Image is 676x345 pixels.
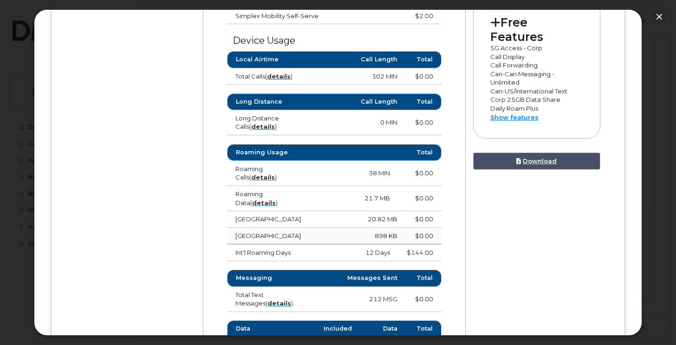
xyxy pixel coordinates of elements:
[267,73,291,80] a: details
[227,186,313,211] td: Roaming Data
[490,15,584,44] h2: Free Features
[227,228,316,245] td: [GEOGRAPHIC_DATA]
[398,186,442,211] td: $0.00
[265,73,292,80] span: ( )
[227,51,316,68] th: Local Airtime
[227,144,313,161] th: Roaming Usage
[227,161,313,186] td: Roaming Calls
[313,186,398,211] td: 21.7 MB
[406,51,442,68] th: Total
[227,110,316,135] td: Long Distance Calls
[406,211,442,228] td: $0.00
[313,161,398,186] td: 38 MIN
[317,93,406,110] th: Call Length
[227,68,316,85] td: Total Calls
[227,245,313,261] td: Int'l Roaming Days
[490,87,584,96] p: Can-US/International Text
[317,51,406,68] th: Call Length
[406,68,442,85] td: $0.00
[490,53,584,61] p: Call Display
[398,161,442,186] td: $0.00
[251,123,275,130] a: details
[227,35,441,46] h3: Device Usage
[490,70,584,87] p: Can-Can Messaging - Unlimited
[490,104,584,113] p: Daily Roam Plus
[398,245,442,261] td: $144.00
[490,44,584,53] p: 5G Access - Corp
[406,110,442,135] td: $0.00
[490,61,584,70] p: Call Forwarding
[490,113,539,121] a: Show features
[317,228,406,245] td: 898 KB
[317,110,406,135] td: 0 MIN
[406,228,442,245] td: $0.00
[227,211,316,228] td: [GEOGRAPHIC_DATA]
[398,144,442,161] th: Total
[490,95,584,104] p: Corp 25GB Data Share
[252,199,276,206] a: details
[473,153,601,170] a: Download
[249,123,277,130] span: ( )
[251,173,275,181] a: details
[406,93,442,110] th: Total
[317,211,406,228] td: 20.82 MB
[313,245,398,261] td: 12 Days
[227,8,393,25] td: Simplex Mobility Self-Serve
[317,68,406,85] td: 302 MIN
[393,8,442,25] td: $2.00
[249,173,277,181] span: ( )
[250,199,278,206] span: ( )
[227,93,316,110] th: Long Distance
